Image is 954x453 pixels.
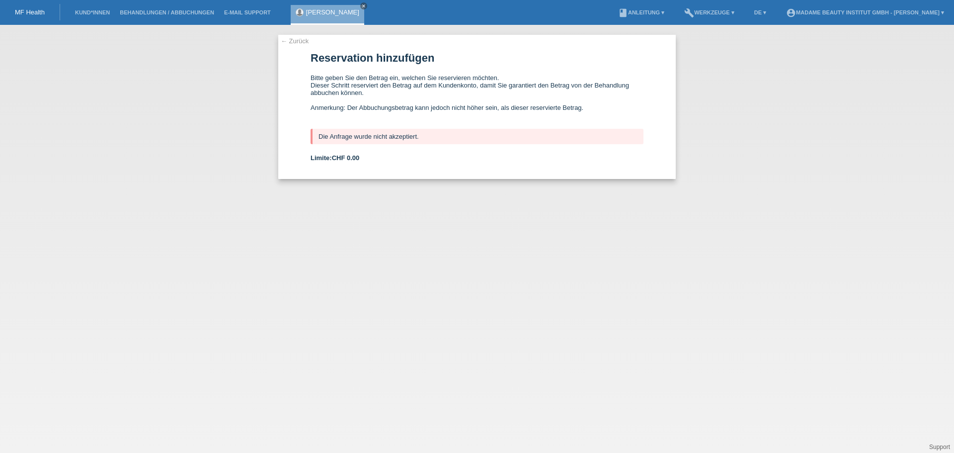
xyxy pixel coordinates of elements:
a: buildWerkzeuge ▾ [679,9,739,15]
b: Limite: [311,154,359,162]
a: [PERSON_NAME] [306,8,359,16]
a: Kund*innen [70,9,115,15]
a: bookAnleitung ▾ [613,9,669,15]
a: close [360,2,367,9]
i: account_circle [786,8,796,18]
i: build [684,8,694,18]
div: Die Anfrage wurde nicht akzeptiert. [311,129,643,144]
i: book [618,8,628,18]
a: ← Zurück [281,37,309,45]
span: CHF 0.00 [332,154,360,162]
a: account_circleMadame Beauty Institut GmbH - [PERSON_NAME] ▾ [781,9,949,15]
i: close [361,3,366,8]
div: Bitte geben Sie den Betrag ein, welchen Sie reservieren möchten. Dieser Schritt reserviert den Be... [311,74,643,119]
a: DE ▾ [749,9,771,15]
a: E-Mail Support [219,9,276,15]
a: Behandlungen / Abbuchungen [115,9,219,15]
a: Support [929,444,950,451]
a: MF Health [15,8,45,16]
h1: Reservation hinzufügen [311,52,643,64]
